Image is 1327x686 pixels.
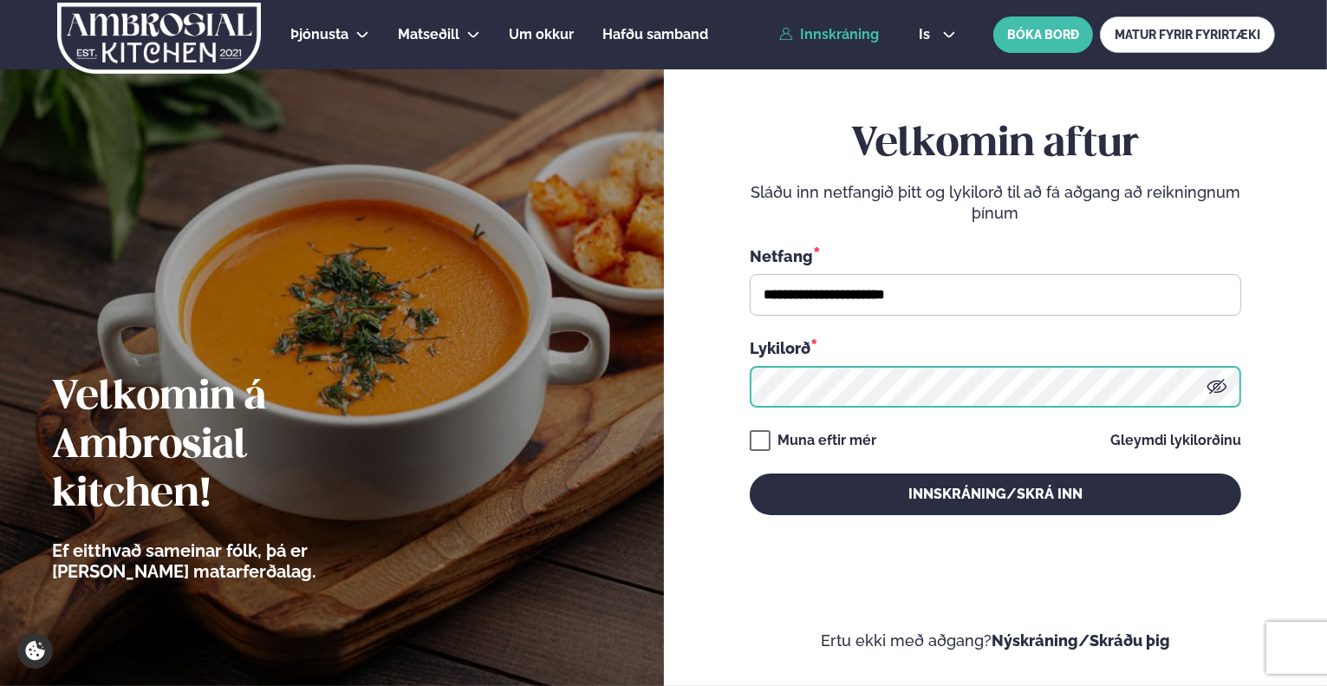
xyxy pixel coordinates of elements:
[750,336,1241,359] div: Lykilorð
[52,374,412,519] h2: Velkomin á Ambrosial kitchen!
[750,474,1241,515] button: Innskráning/Skrá inn
[716,630,1276,651] p: Ertu ekki með aðgang?
[398,26,459,42] span: Matseðill
[290,24,348,45] a: Þjónusta
[52,540,412,582] p: Ef eitthvað sameinar fólk, þá er [PERSON_NAME] matarferðalag.
[55,3,263,74] img: logo
[509,24,574,45] a: Um okkur
[1110,434,1241,448] a: Gleymdi lykilorðinu
[919,28,935,42] span: is
[1100,16,1275,53] a: MATUR FYRIR FYRIRTÆKI
[602,24,708,45] a: Hafðu samband
[993,16,1093,53] button: BÓKA BORÐ
[290,26,348,42] span: Þjónusta
[750,245,1241,267] div: Netfang
[398,24,459,45] a: Matseðill
[750,182,1241,224] p: Sláðu inn netfangið þitt og lykilorð til að fá aðgang að reikningnum þínum
[509,26,574,42] span: Um okkur
[750,121,1241,169] h2: Velkomin aftur
[779,27,879,42] a: Innskráning
[17,633,53,669] a: Cookie settings
[992,631,1170,650] a: Nýskráning/Skráðu þig
[602,26,708,42] span: Hafðu samband
[905,28,970,42] button: is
